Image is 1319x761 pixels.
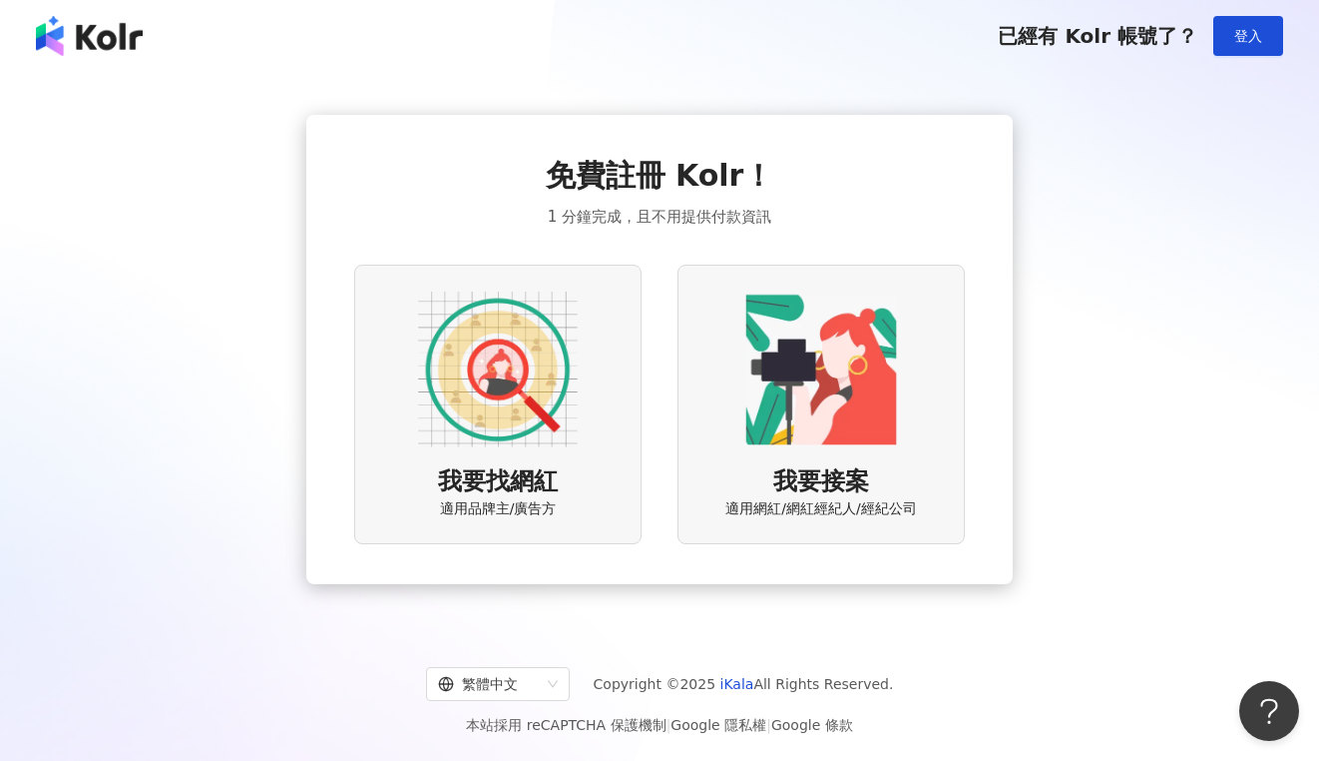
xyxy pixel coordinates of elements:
span: Copyright © 2025 All Rights Reserved. [594,672,894,696]
a: Google 條款 [771,717,853,733]
span: 本站採用 reCAPTCHA 保護機制 [466,713,852,737]
img: KOL identity option [741,290,901,449]
span: 適用品牌主/廣告方 [440,499,557,519]
span: 已經有 Kolr 帳號了？ [998,24,1197,48]
a: Google 隱私權 [670,717,766,733]
span: 1 分鐘完成，且不用提供付款資訊 [548,205,771,229]
button: 登入 [1213,16,1283,56]
div: 繁體中文 [438,668,540,700]
span: 我要接案 [773,465,869,499]
span: 我要找網紅 [438,465,558,499]
span: | [766,717,771,733]
img: logo [36,16,143,56]
a: iKala [720,676,754,692]
img: AD identity option [418,290,578,449]
span: 適用網紅/網紅經紀人/經紀公司 [725,499,916,519]
span: 免費註冊 Kolr！ [546,155,774,197]
iframe: Help Scout Beacon - Open [1239,681,1299,741]
span: 登入 [1234,28,1262,44]
span: | [666,717,671,733]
